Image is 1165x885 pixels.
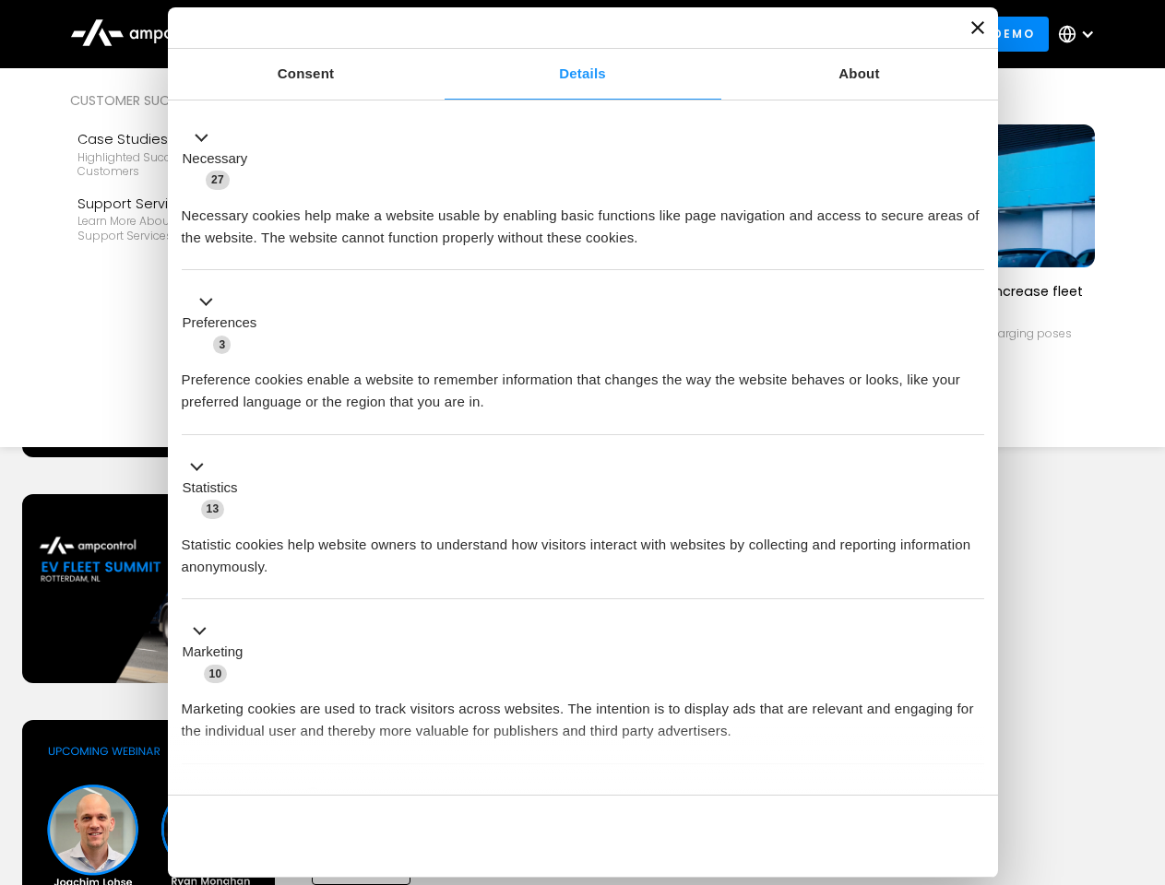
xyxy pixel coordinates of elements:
[182,355,984,413] div: Preference cookies enable a website to remember information that changes the way the website beha...
[77,214,291,242] div: Learn more about Ampcontrol’s support services
[182,126,259,191] button: Necessary (27)
[183,642,244,663] label: Marketing
[182,291,268,356] button: Preferences (3)
[719,809,983,863] button: Okay
[77,129,291,149] div: Case Studies
[304,787,322,806] span: 2
[971,21,984,34] button: Close banner
[182,684,984,742] div: Marketing cookies are used to track visitors across websites. The intention is to display ads tha...
[445,49,721,100] a: Details
[182,455,249,520] button: Statistics (13)
[183,148,248,170] label: Necessary
[77,150,291,179] div: Highlighted success stories From Our Customers
[182,785,333,808] button: Unclassified (2)
[70,186,299,251] a: Support ServicesLearn more about Ampcontrol’s support services
[721,49,998,100] a: About
[182,520,984,578] div: Statistic cookies help website owners to understand how visitors interact with websites by collec...
[204,665,228,683] span: 10
[70,90,299,111] div: Customer success
[70,122,299,186] a: Case StudiesHighlighted success stories From Our Customers
[183,478,238,499] label: Statistics
[168,49,445,100] a: Consent
[182,620,255,685] button: Marketing (10)
[213,336,231,354] span: 3
[206,171,230,189] span: 27
[182,191,984,249] div: Necessary cookies help make a website usable by enabling basic functions like page navigation and...
[77,194,291,214] div: Support Services
[201,500,225,518] span: 13
[183,313,257,334] label: Preferences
